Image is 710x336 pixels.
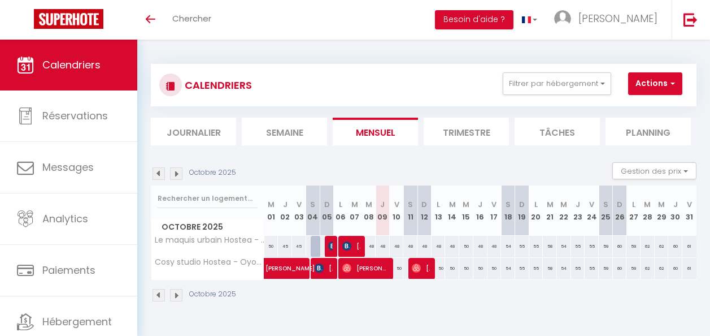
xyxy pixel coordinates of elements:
[182,72,252,98] h3: CALENDRIERS
[421,199,427,210] abbr: D
[34,9,103,29] img: Super Booking
[626,258,641,279] div: 59
[543,236,557,257] div: 58
[543,186,557,236] th: 21
[153,258,266,266] span: Cosy studio Hostea - Oyonnax
[515,236,529,257] div: 55
[264,236,278,257] div: 50
[628,72,682,95] button: Actions
[473,258,487,279] div: 50
[445,186,459,236] th: 14
[320,186,334,236] th: 05
[403,186,417,236] th: 11
[478,199,482,210] abbr: J
[42,263,95,277] span: Paiements
[449,199,456,210] abbr: M
[424,118,509,145] li: Trimestre
[435,10,513,29] button: Besoin d'aide ?
[348,186,362,236] th: 07
[459,258,473,279] div: 50
[390,258,404,279] div: 50
[265,252,343,273] span: [PERSON_NAME]
[390,236,404,257] div: 48
[432,186,446,236] th: 13
[365,199,372,210] abbr: M
[42,212,88,226] span: Analytics
[342,235,360,257] span: [PERSON_NAME]
[655,186,669,236] th: 29
[315,257,333,279] span: [PERSON_NAME]
[673,199,678,210] abbr: J
[599,258,613,279] div: 59
[412,257,430,279] span: [PERSON_NAME]
[501,186,515,236] th: 18
[501,236,515,257] div: 54
[576,199,580,210] abbr: J
[585,186,599,236] th: 24
[557,258,571,279] div: 54
[613,186,627,236] th: 26
[260,258,274,279] a: [PERSON_NAME]
[473,186,487,236] th: 16
[153,236,266,244] span: Le maquis urbain Hostea - [GEOGRAPHIC_DATA]
[417,186,432,236] th: 12
[612,162,696,179] button: Gestion des prix
[589,199,594,210] abbr: V
[342,257,387,279] span: [PERSON_NAME]
[390,186,404,236] th: 10
[42,160,94,174] span: Messages
[283,199,288,210] abbr: J
[42,58,101,72] span: Calendriers
[432,236,446,257] div: 48
[626,186,641,236] th: 27
[529,236,543,257] div: 55
[613,258,627,279] div: 60
[487,258,502,279] div: 50
[599,186,613,236] th: 25
[376,236,390,257] div: 48
[151,219,264,235] span: Octobre 2025
[297,199,302,210] abbr: V
[189,167,236,178] p: Octobre 2025
[506,199,511,210] abbr: S
[617,199,622,210] abbr: D
[641,236,655,257] div: 62
[655,258,669,279] div: 62
[547,199,554,210] abbr: M
[292,186,306,236] th: 03
[445,258,459,279] div: 50
[473,236,487,257] div: 48
[264,186,278,236] th: 01
[361,236,376,257] div: 48
[606,118,691,145] li: Planning
[515,258,529,279] div: 55
[459,186,473,236] th: 15
[487,236,502,257] div: 48
[543,258,557,279] div: 58
[310,199,315,210] abbr: S
[278,186,292,236] th: 02
[658,199,665,210] abbr: M
[334,186,348,236] th: 06
[519,199,525,210] abbr: D
[491,199,496,210] abbr: V
[501,258,515,279] div: 54
[437,199,440,210] abbr: L
[571,236,585,257] div: 55
[668,186,682,236] th: 30
[557,236,571,257] div: 54
[42,109,108,123] span: Réservations
[632,199,635,210] abbr: L
[158,188,258,209] input: Rechercher un logement...
[445,236,459,257] div: 48
[571,258,585,279] div: 55
[376,186,390,236] th: 09
[599,236,613,257] div: 59
[585,236,599,257] div: 55
[151,118,236,145] li: Journalier
[554,10,571,27] img: ...
[603,199,608,210] abbr: S
[361,186,376,236] th: 08
[306,186,320,236] th: 04
[408,199,413,210] abbr: S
